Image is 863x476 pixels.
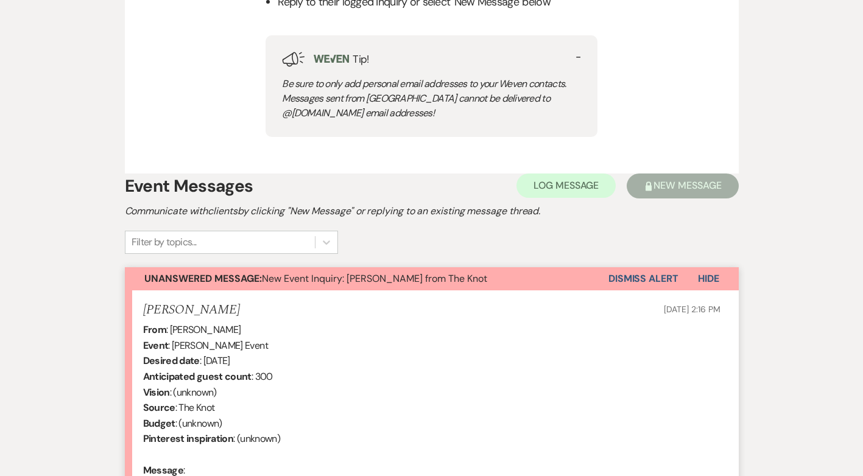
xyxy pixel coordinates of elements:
[143,386,170,399] b: Vision
[143,417,175,430] b: Budget
[125,267,608,290] button: Unanswered Message:New Event Inquiry: [PERSON_NAME] from The Knot
[143,323,166,336] b: From
[534,179,599,192] span: Log Message
[698,272,719,285] span: Hide
[516,173,616,198] button: Log Message
[653,179,721,192] span: New Message
[282,52,305,66] img: loud-speaker-illustration.svg
[143,401,175,414] b: Source
[282,77,566,119] span: Be sure to only add personal email addresses to your Weven contacts. Messages sent from [GEOGRAPH...
[608,267,678,290] button: Dismiss Alert
[314,55,349,63] img: weven-logo-green.svg
[125,204,739,219] h2: Communicate with clients by clicking "New Message" or replying to an existing message thread.
[627,173,738,198] button: New Message
[664,304,720,315] span: [DATE] 2:16 PM
[143,354,200,367] b: Desired date
[266,35,597,136] div: Tip!
[144,272,262,285] strong: Unanswered Message:
[143,432,234,445] b: Pinterest inspiration
[132,235,197,250] div: Filter by topics...
[143,339,169,352] b: Event
[125,173,253,199] h1: Event Messages
[144,272,487,285] span: New Event Inquiry: [PERSON_NAME] from The Knot
[576,52,581,62] button: -
[678,267,739,290] button: Hide
[143,370,252,383] b: Anticipated guest count
[143,303,240,318] h5: [PERSON_NAME]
